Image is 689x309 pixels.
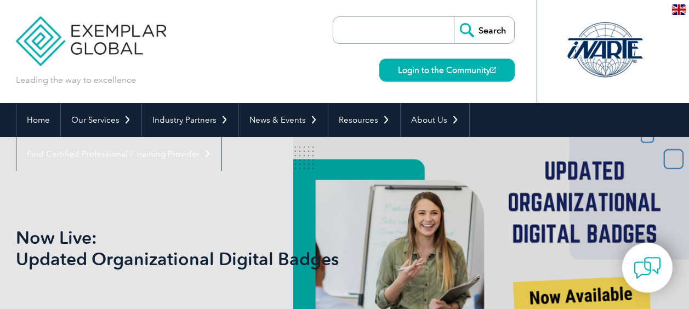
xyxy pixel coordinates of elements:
h1: Now Live: Updated Organizational Digital Badges [16,227,437,270]
input: Search [454,17,514,43]
a: Resources [328,103,400,137]
img: en [672,4,686,15]
img: contact-chat.png [634,254,661,282]
a: Our Services [61,103,141,137]
a: Home [16,103,60,137]
a: Industry Partners [142,103,238,137]
a: News & Events [239,103,328,137]
a: About Us [401,103,469,137]
img: open_square.png [490,67,496,73]
p: Leading the way to excellence [16,74,136,86]
a: Find Certified Professional / Training Provider [16,137,221,171]
a: Login to the Community [379,59,515,82]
